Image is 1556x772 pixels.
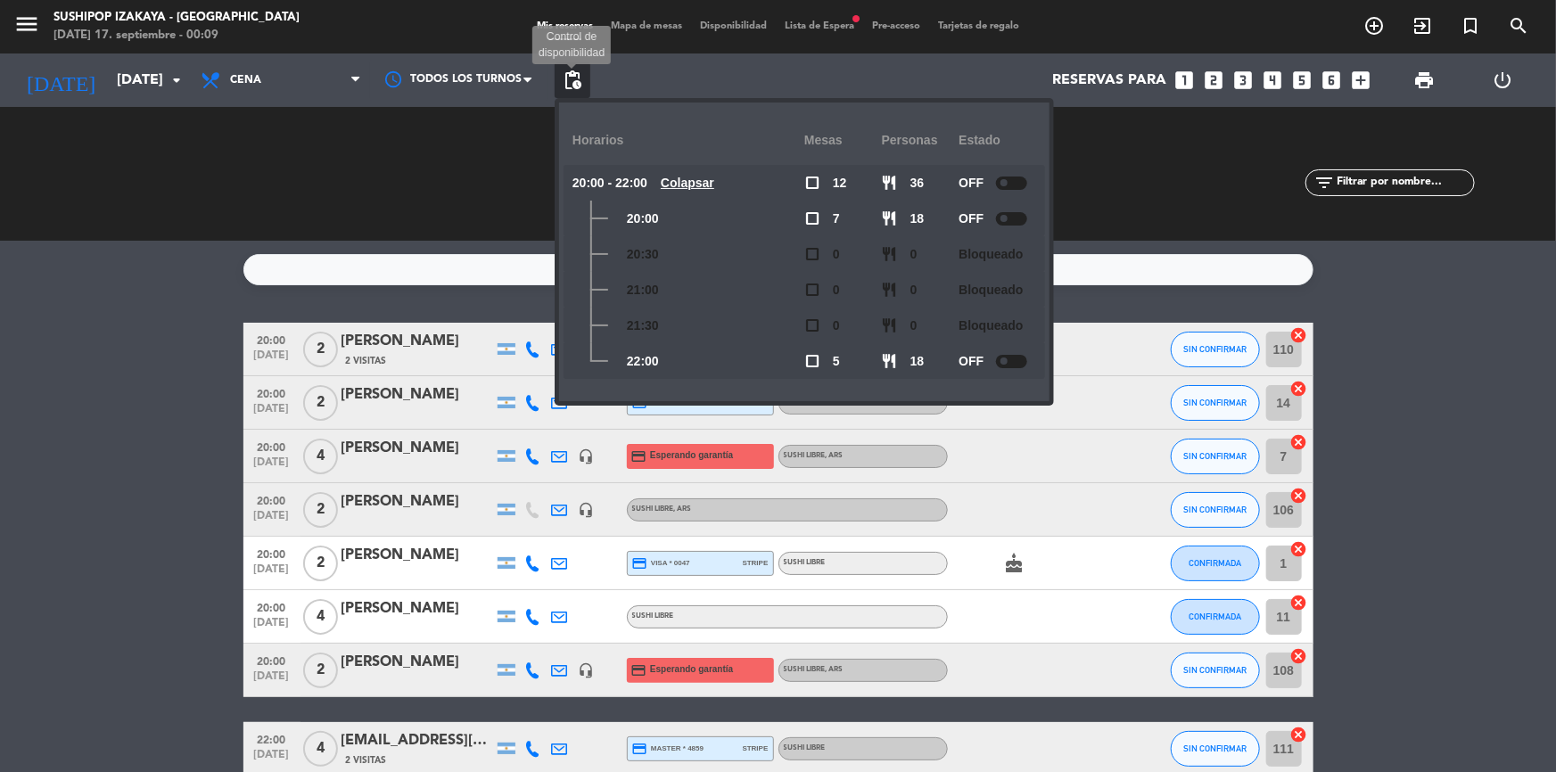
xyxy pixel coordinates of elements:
[743,557,769,569] span: stripe
[851,13,861,24] span: fiber_manual_record
[910,351,925,372] span: 18
[1290,487,1308,505] i: cancel
[863,21,929,31] span: Pre-acceso
[342,383,493,407] div: [PERSON_NAME]
[1290,433,1308,451] i: cancel
[674,505,692,513] span: , ARS
[833,209,840,229] span: 7
[342,330,493,353] div: [PERSON_NAME]
[632,741,648,757] i: credit_card
[230,74,261,86] span: Cena
[1290,540,1308,558] i: cancel
[1183,451,1247,461] span: SIN CONFIRMAR
[250,403,294,423] span: [DATE]
[627,244,659,265] span: 20:30
[784,559,826,566] span: SUSHI LIBRE
[250,596,294,617] span: 20:00
[1508,15,1529,37] i: search
[342,729,493,752] div: [EMAIL_ADDRESS][DOMAIN_NAME]
[1261,69,1284,92] i: looks_4
[1290,647,1308,665] i: cancel
[579,662,595,678] i: headset_mic
[303,731,338,767] span: 4
[784,452,844,459] span: SUSHI LIBRE
[1183,743,1247,753] span: SIN CONFIRMAR
[579,502,595,518] i: headset_mic
[250,728,294,749] span: 22:00
[13,11,40,44] button: menu
[1231,69,1255,92] i: looks_3
[572,173,647,193] span: 20:00 - 22:00
[910,280,918,300] span: 0
[250,489,294,510] span: 20:00
[1493,70,1514,91] i: power_settings_new
[959,244,1023,265] span: Bloqueado
[346,753,387,768] span: 2 Visitas
[1320,69,1343,92] i: looks_6
[833,280,840,300] span: 0
[250,436,294,456] span: 20:00
[1183,398,1247,407] span: SIN CONFIRMAR
[1464,53,1543,107] div: LOG OUT
[342,437,493,460] div: [PERSON_NAME]
[602,21,691,31] span: Mapa de mesas
[631,448,647,464] i: credit_card
[632,555,690,571] span: visa * 0047
[882,246,898,262] span: restaurant
[572,116,804,165] div: Horarios
[627,280,659,300] span: 21:00
[882,353,898,369] span: restaurant
[959,280,1023,300] span: Bloqueado
[910,316,918,336] span: 0
[250,650,294,670] span: 20:00
[54,9,300,27] div: Sushipop Izakaya - [GEOGRAPHIC_DATA]
[250,382,294,403] span: 20:00
[632,555,648,571] i: credit_card
[910,209,925,229] span: 18
[1171,492,1260,528] button: SIN CONFIRMAR
[562,70,583,91] span: pending_actions
[650,662,733,677] span: Esperando garantía
[1171,599,1260,635] button: CONFIRMADA
[1183,665,1247,675] span: SIN CONFIRMAR
[1363,15,1385,37] i: add_circle_outline
[1171,731,1260,767] button: SIN CONFIRMAR
[632,741,704,757] span: master * 4859
[882,282,898,298] span: restaurant
[1412,15,1433,37] i: exit_to_app
[632,505,692,513] span: SUSHI LIBRE
[929,21,1028,31] span: Tarjetas de regalo
[13,11,40,37] i: menu
[1183,344,1247,354] span: SIN CONFIRMAR
[303,599,338,635] span: 4
[959,173,984,193] span: OFF
[1413,70,1435,91] span: print
[1189,612,1241,621] span: CONFIRMADA
[346,354,387,368] span: 2 Visitas
[303,653,338,688] span: 2
[1336,173,1474,193] input: Filtrar por nombre...
[250,617,294,637] span: [DATE]
[910,244,918,265] span: 0
[1290,594,1308,612] i: cancel
[1171,653,1260,688] button: SIN CONFIRMAR
[342,544,493,567] div: [PERSON_NAME]
[882,317,898,333] span: restaurant
[804,210,820,226] span: check_box_outline_blank
[627,209,659,229] span: 20:00
[826,452,844,459] span: , ARS
[631,662,647,678] i: credit_card
[250,349,294,370] span: [DATE]
[804,246,820,262] span: check_box_outline_blank
[804,353,820,369] span: check_box_outline_blank
[303,492,338,528] span: 2
[882,175,898,191] span: restaurant
[303,546,338,581] span: 2
[833,316,840,336] span: 0
[1349,69,1372,92] i: add_box
[691,21,776,31] span: Disponibilidad
[1460,15,1481,37] i: turned_in_not
[627,316,659,336] span: 21:30
[959,351,984,372] span: OFF
[833,173,847,193] span: 12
